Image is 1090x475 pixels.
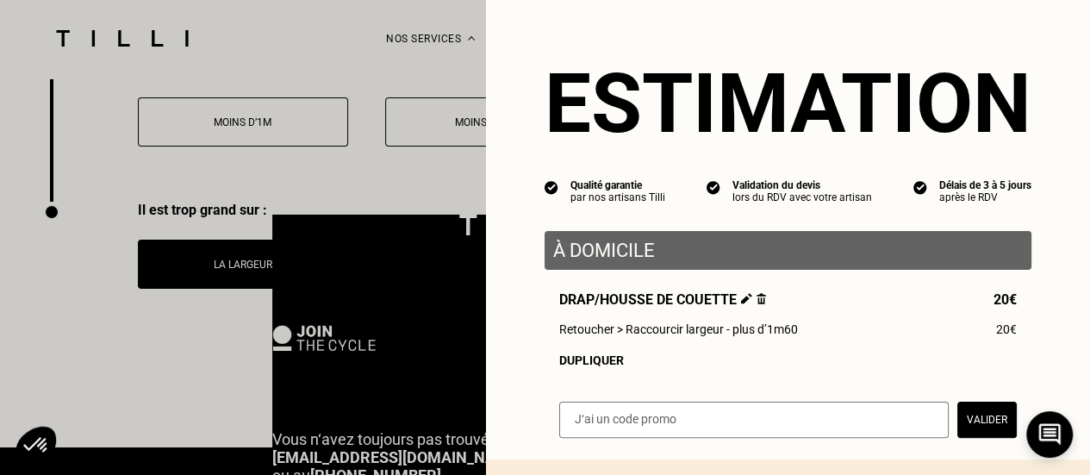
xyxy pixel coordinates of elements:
[939,191,1031,203] div: après le RDV
[707,179,720,195] img: icon list info
[757,293,766,304] img: Supprimer
[570,191,665,203] div: par nos artisans Tilli
[559,402,949,438] input: J‘ai un code promo
[913,179,927,195] img: icon list info
[553,240,1023,261] p: À domicile
[957,402,1017,438] button: Valider
[559,353,1017,367] div: Dupliquer
[559,322,798,336] span: Retoucher > Raccourcir largeur - plus d’1m60
[559,291,766,308] span: Drap/Housse de couette
[939,179,1031,191] div: Délais de 3 à 5 jours
[545,55,1031,152] section: Estimation
[996,322,1017,336] span: 20€
[993,291,1017,308] span: 20€
[732,179,872,191] div: Validation du devis
[732,191,872,203] div: lors du RDV avec votre artisan
[741,293,752,304] img: Éditer
[570,179,665,191] div: Qualité garantie
[545,179,558,195] img: icon list info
